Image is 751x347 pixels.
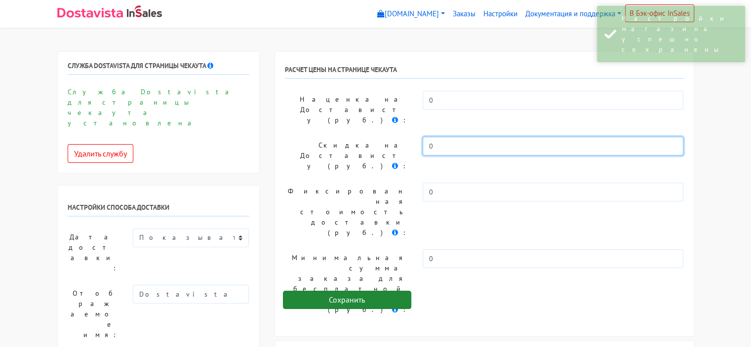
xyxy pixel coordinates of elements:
h6: РАСЧЕТ ЦЕНЫ НА СТРАНИЦЕ ЧЕКАУТА [285,66,684,79]
p: Служба Dostavista для страницы чекаута установлена [68,87,249,128]
label: Наценка на Достависту (руб.) : [277,91,415,129]
div: Настройки магазина успешно сохранены [622,13,738,55]
h6: Служба Dostavista для страницы чекаута [68,62,249,75]
label: Скидка на Достависту (руб.) : [277,137,415,175]
button: Удалить службу [68,144,133,163]
label: Отображаемое имя: [60,285,126,344]
h6: Настройки способа доставки [68,203,249,217]
a: В Бэк-офис InSales [625,4,694,22]
a: Настройки [479,4,521,24]
a: [DOMAIN_NAME] [373,4,449,24]
label: Дата доставки: [60,229,126,277]
input: Сохранить [283,291,411,309]
a: Документация и поддержка [521,4,625,24]
label: Фиксированная стоимость доставки (руб.) : [277,183,415,241]
label: Минимальная сумма заказа для бесплатной доставки (руб.) : [277,249,415,318]
a: Заказы [449,4,479,24]
img: Dostavista - срочная курьерская служба доставки [57,8,123,18]
img: InSales [127,5,162,17]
